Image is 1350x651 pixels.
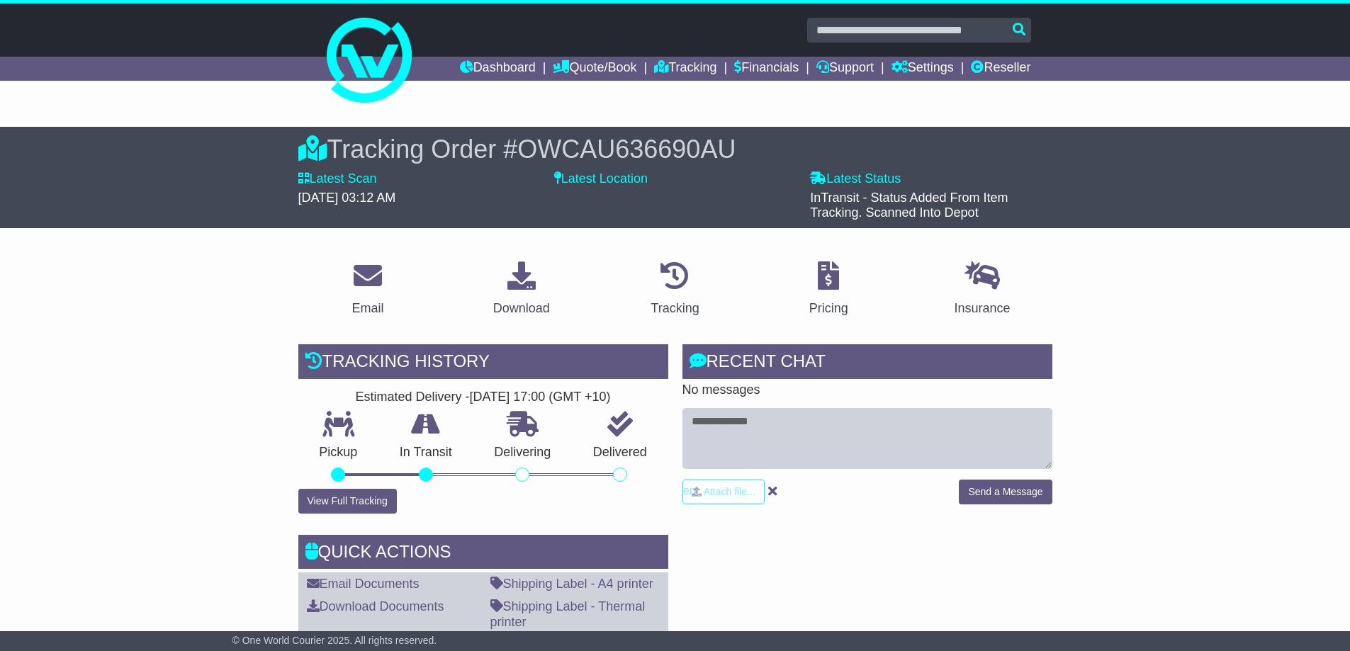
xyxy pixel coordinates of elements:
div: Download [493,299,550,318]
div: Tracking Order # [298,134,1052,164]
a: Tracking [654,57,716,81]
div: Quick Actions [298,535,668,573]
a: Financials [734,57,799,81]
span: [DATE] 03:12 AM [298,191,396,205]
div: [DATE] 17:00 (GMT +10) [470,390,611,405]
p: In Transit [378,445,473,460]
label: Latest Status [810,171,901,187]
span: © One World Courier 2025. All rights reserved. [232,635,437,646]
div: Email [351,299,383,318]
label: Latest Location [554,171,648,187]
a: Tracking [641,256,708,323]
button: View Full Tracking [298,489,397,514]
label: Latest Scan [298,171,377,187]
a: Reseller [971,57,1030,81]
div: Estimated Delivery - [298,390,668,405]
div: Tracking history [298,344,668,383]
a: Pricing [800,256,857,323]
a: Email Documents [307,577,420,591]
a: Download [484,256,559,323]
p: No messages [682,383,1052,398]
a: Support [816,57,874,81]
div: Insurance [955,299,1011,318]
p: Pickup [298,445,379,460]
a: Download Documents [307,599,444,613]
div: Tracking [651,299,699,318]
a: Shipping Label - A4 printer [490,577,653,591]
span: InTransit - Status Added From Item Tracking. Scanned Into Depot [810,191,1008,220]
button: Send a Message [959,480,1052,504]
span: OWCAU636690AU [517,135,736,164]
a: Shipping Label - Thermal printer [490,599,646,629]
p: Delivering [473,445,573,460]
div: Pricing [809,299,848,318]
div: RECENT CHAT [682,344,1052,383]
a: Settings [891,57,954,81]
p: Delivered [572,445,668,460]
a: Email [342,256,393,323]
a: Insurance [945,256,1020,323]
a: Dashboard [460,57,536,81]
a: Quote/Book [553,57,636,81]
